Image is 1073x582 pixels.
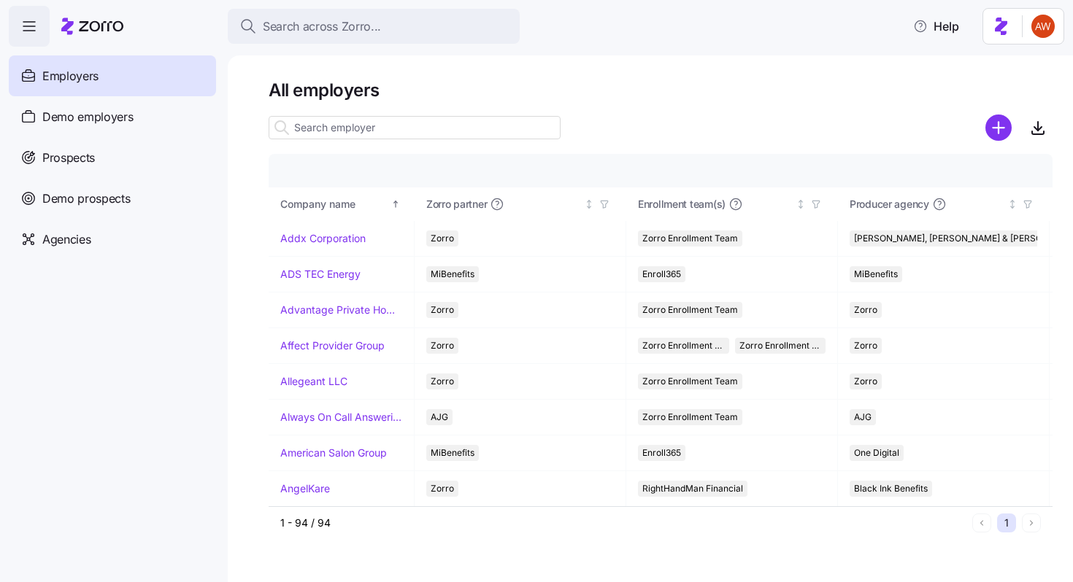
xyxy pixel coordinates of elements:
[854,409,872,425] span: AJG
[9,178,216,219] a: Demo prospects
[9,137,216,178] a: Prospects
[391,199,401,209] div: Sorted ascending
[42,230,91,249] span: Agencies
[280,446,387,460] a: American Salon Group
[642,409,738,425] span: Zorro Enrollment Team
[850,197,929,212] span: Producer agency
[584,199,594,209] div: Not sorted
[431,409,448,425] span: AJG
[431,266,474,282] span: MiBenefits
[42,149,95,167] span: Prospects
[9,219,216,260] a: Agencies
[280,196,388,212] div: Company name
[854,266,898,282] span: MiBenefits
[638,197,726,212] span: Enrollment team(s)
[280,481,330,496] a: AngelKare
[642,445,681,461] span: Enroll365
[985,115,1012,141] svg: add icon
[280,231,366,246] a: Addx Corporation
[269,116,561,139] input: Search employer
[796,199,806,209] div: Not sorted
[642,230,738,247] span: Zorro Enrollment Team
[280,516,966,530] div: 1 - 94 / 94
[9,96,216,137] a: Demo employers
[739,338,822,354] span: Zorro Enrollment Experts
[415,187,626,221] th: Zorro partnerNot sorted
[280,267,361,282] a: ADS TEC Energy
[838,187,1050,221] th: Producer agencyNot sorted
[431,445,474,461] span: MiBenefits
[269,187,415,221] th: Company nameSorted ascending
[280,374,347,389] a: Allegeant LLC
[642,266,681,282] span: Enroll365
[854,338,877,354] span: Zorro
[642,373,738,389] span: Zorro Enrollment Team
[1031,15,1055,38] img: 3c671664b44671044fa8929adf5007c6
[901,12,971,41] button: Help
[431,230,454,247] span: Zorro
[1022,513,1041,532] button: Next page
[626,187,838,221] th: Enrollment team(s)Not sorted
[642,481,743,497] span: RightHandMan Financial
[854,302,877,318] span: Zorro
[431,373,454,389] span: Zorro
[280,338,385,353] a: Affect Provider Group
[9,55,216,96] a: Employers
[642,302,738,318] span: Zorro Enrollment Team
[854,481,928,497] span: Black Ink Benefits
[42,190,131,208] span: Demo prospects
[972,513,991,532] button: Previous page
[431,481,454,497] span: Zorro
[42,67,99,85] span: Employers
[913,18,959,35] span: Help
[854,373,877,389] span: Zorro
[426,197,487,212] span: Zorro partner
[280,410,402,424] a: Always On Call Answering Service
[431,302,454,318] span: Zorro
[228,9,520,44] button: Search across Zorro...
[263,18,381,36] span: Search across Zorro...
[642,338,725,354] span: Zorro Enrollment Team
[269,79,1053,101] h1: All employers
[1007,199,1018,209] div: Not sorted
[854,445,899,461] span: One Digital
[431,338,454,354] span: Zorro
[280,303,402,317] a: Advantage Private Home Care
[42,108,134,126] span: Demo employers
[997,513,1016,532] button: 1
